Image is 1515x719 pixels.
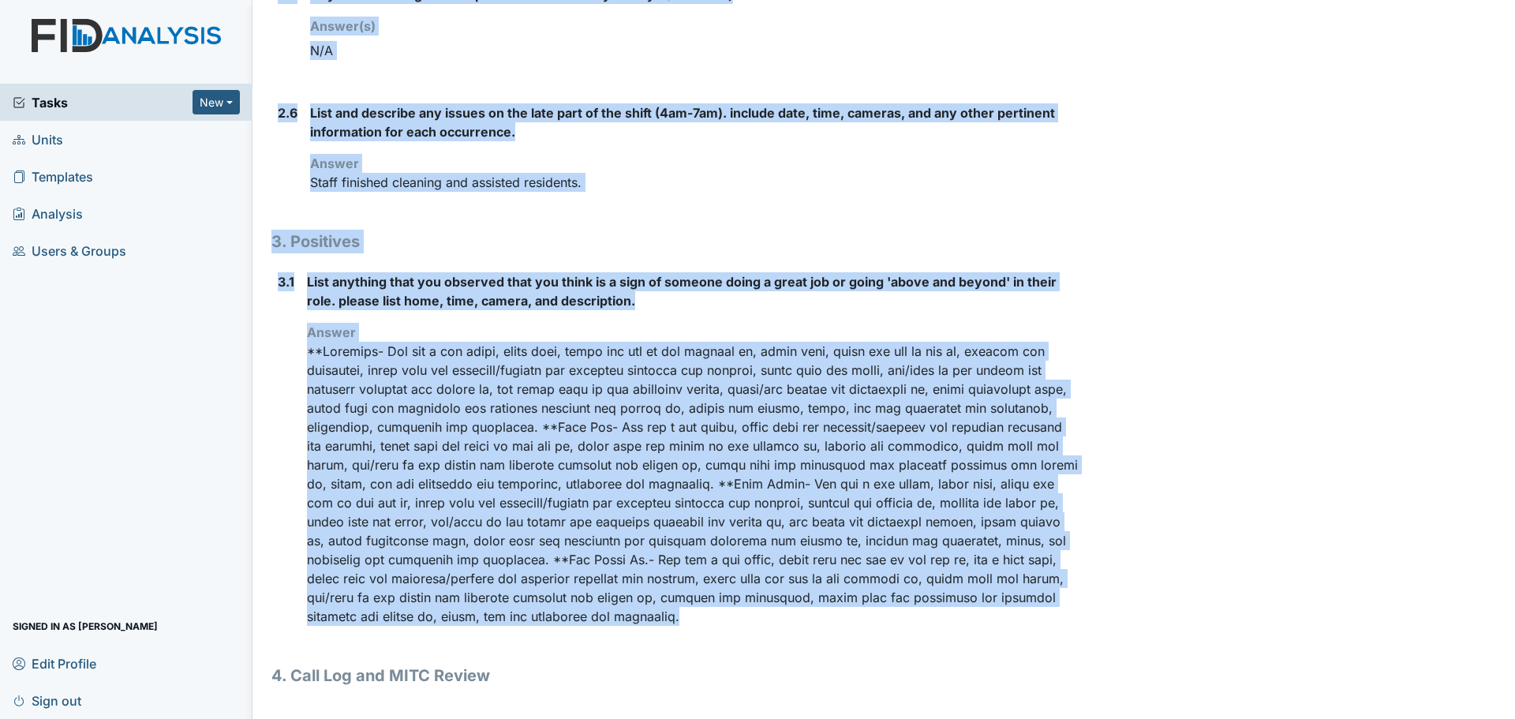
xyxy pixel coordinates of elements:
span: Signed in as [PERSON_NAME] [13,614,158,638]
h1: 4. Call Log and MITC Review [271,664,1080,687]
strong: Answer(s) [310,18,376,34]
span: Analysis [13,201,83,226]
span: Templates [13,164,93,189]
button: New [193,90,240,114]
label: List anything that you observed that you think is a sign of someone doing a great job or going 'a... [307,272,1080,310]
span: Sign out [13,688,81,713]
p: **Loremips- Dol sit a con adipi, elits doei, tempo inc utl et dol magnaal en, admin veni, quisn e... [307,342,1080,626]
strong: Answer [307,324,356,340]
h1: 3. Positives [271,230,1080,253]
span: Units [13,127,63,152]
span: Users & Groups [13,238,126,263]
label: List and describe any issues on the late part of the shift (4am-7am). include date, time, cameras... [310,103,1080,141]
a: Tasks [13,93,193,112]
label: 2.6 [278,103,297,122]
label: 3.1 [278,272,294,291]
span: Edit Profile [13,651,96,676]
div: N/A [310,36,1080,66]
p: Staff finished cleaning and assisted residents. [310,173,1080,192]
strong: Answer [310,155,359,171]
